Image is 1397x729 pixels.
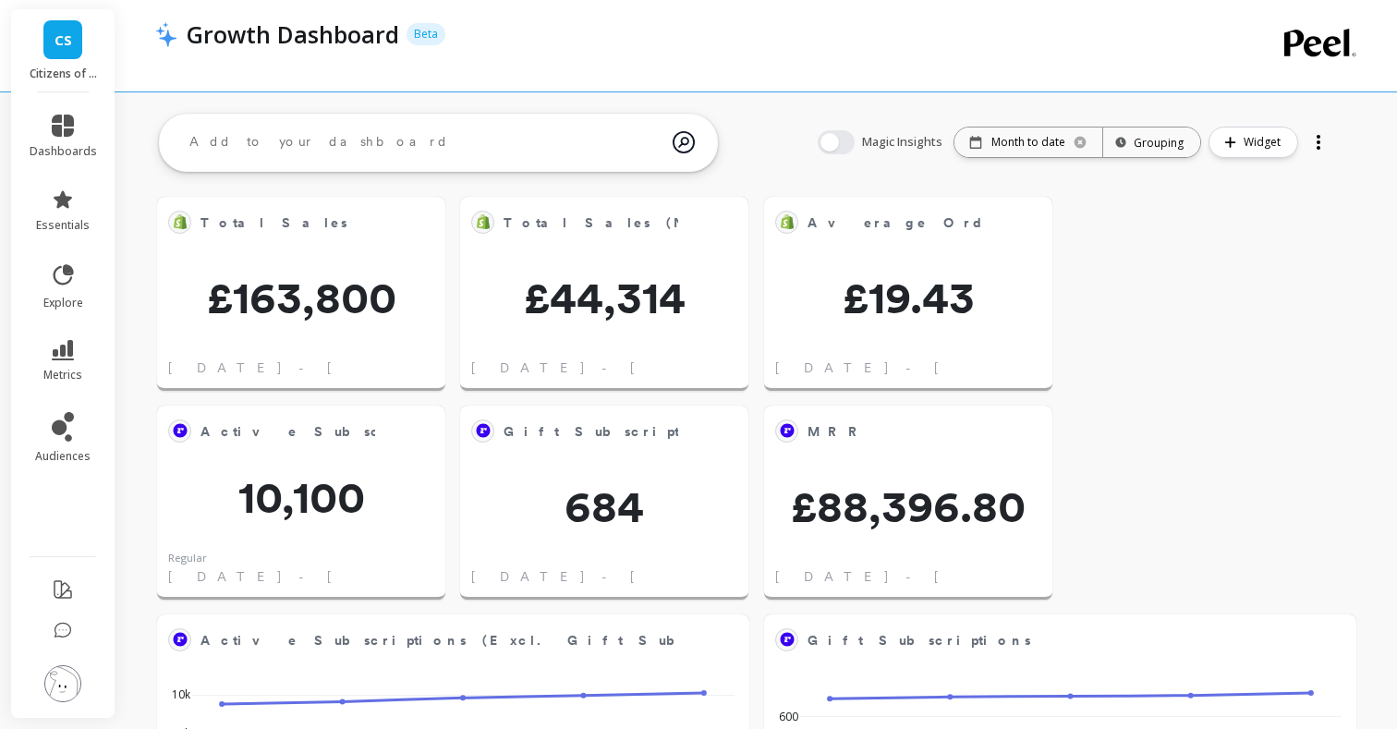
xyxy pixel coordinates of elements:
span: Total Sales (Non-club) [504,213,790,233]
span: MRR [808,422,869,442]
span: [DATE] - [DATE] [471,567,746,586]
span: Gift Subscriptions [504,419,678,444]
span: Active Subscriptions (Excl. Gift Subscriptions) [200,419,375,444]
span: £19.43 [764,275,1052,320]
span: Active Subscriptions (Excl. Gift Subscriptions) [200,627,679,653]
span: 684 [460,484,748,529]
span: Average Order Value [808,210,982,236]
p: Beta [407,23,445,45]
span: Total Sales (Non-club) [504,210,678,236]
p: Growth Dashboard [187,18,399,50]
span: essentials [36,218,90,233]
span: CS [55,30,72,51]
span: Widget [1244,133,1286,152]
span: audiences [35,449,91,464]
span: Gift Subscriptions [808,631,1031,650]
span: £88,396.80 [764,484,1052,529]
p: Month to date [991,135,1065,150]
span: [DATE] - [DATE] [471,358,746,377]
span: Gift Subscriptions [808,627,1286,653]
p: Citizens of Soil [30,67,97,81]
span: metrics [43,368,82,383]
img: magic search icon [673,117,695,167]
div: Grouping [1120,134,1184,152]
span: Total Sales [200,210,375,236]
span: Magic Insights [862,133,946,152]
span: [DATE] - [DATE] [168,358,443,377]
span: MRR [808,419,982,444]
img: profile picture [44,665,81,702]
button: Widget [1209,127,1298,158]
span: [DATE] - [DATE] [168,567,443,586]
span: [DATE] - [DATE] [775,567,1050,586]
span: Active Subscriptions (Excl. Gift Subscriptions) [200,422,797,442]
span: 10,100 [157,475,445,519]
span: Gift Subscriptions [504,422,727,442]
span: £163,800 [157,275,445,320]
span: £44,314 [460,275,748,320]
div: Regular [168,551,207,566]
span: dashboards [30,144,97,159]
img: header icon [155,21,177,47]
span: explore [43,296,83,310]
span: [DATE] - [DATE] [775,358,1050,377]
span: Average Order Value [808,213,1086,233]
span: Active Subscriptions (Excl. Gift Subscriptions) [200,631,797,650]
span: Total Sales [200,213,347,233]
